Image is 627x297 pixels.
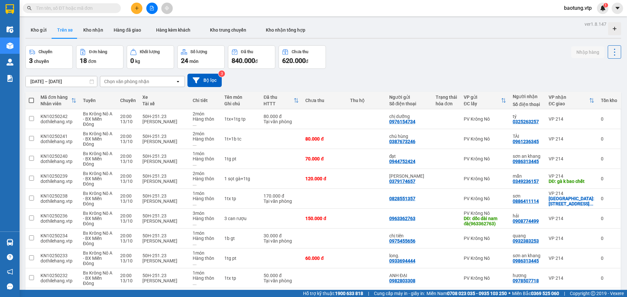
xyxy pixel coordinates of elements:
[120,173,136,179] div: 20:00
[120,253,136,258] div: 20:00
[40,159,76,164] div: dothilehang.vtp
[165,6,169,10] span: aim
[34,59,49,64] span: chuyến
[564,290,565,297] span: |
[40,273,76,278] div: KN10250232
[464,256,506,261] div: PV Krông Nô
[615,5,620,11] span: caret-down
[142,119,186,124] div: [PERSON_NAME]
[193,161,197,167] span: ...
[25,45,73,69] button: Chuyến3chuyến
[305,256,343,261] div: 60.000 đ
[142,159,186,164] div: [PERSON_NAME]
[120,114,136,119] div: 20:00
[40,233,76,238] div: KN10250234
[513,114,542,119] div: tý
[7,75,13,82] img: solution-icon
[264,278,299,283] div: Tại văn phòng
[120,179,136,184] div: 13/10
[25,22,52,38] button: Kho gửi
[585,21,606,28] div: ver 1.8.147
[589,201,593,206] span: ...
[80,57,87,65] span: 18
[389,114,429,119] div: chị dưỡng
[142,199,186,204] div: [PERSON_NAME]
[135,59,140,64] span: kg
[389,278,415,283] div: 0982803308
[513,213,542,218] div: hải
[104,78,149,85] div: Chọn văn phòng nhận
[193,131,218,136] div: 2 món
[601,136,617,141] div: 0
[7,269,13,275] span: notification
[436,95,457,100] div: Trạng thái
[447,291,507,296] strong: 0708 023 035 - 0935 103 250
[464,275,506,281] div: PV Krông Nô
[241,50,253,54] div: Đã thu
[40,179,76,184] div: dothilehang.vtp
[40,213,76,218] div: KN10250236
[83,270,112,286] span: Bx Krông Nô A - BX Miền Đông
[464,116,506,122] div: PV Krông Nô
[513,179,539,184] div: 0349236157
[40,238,76,244] div: dothilehang.vtp
[389,273,429,278] div: ANH ĐẠI
[549,191,594,196] div: VP 214
[40,119,76,124] div: dothilehang.vtp
[193,141,197,147] span: ...
[600,5,606,11] img: icon-new-feature
[464,156,506,161] div: PV Krông Nô
[224,156,257,161] div: 1tg pt
[83,191,112,206] span: Bx Krông Nô A - BX Miền Đông
[513,102,542,107] div: Số điện thoại
[264,95,294,100] div: Đã thu
[601,275,617,281] div: 0
[7,26,13,33] img: warehouse-icon
[264,233,299,238] div: 30.000 đ
[601,98,617,103] div: Tồn kho
[513,173,542,179] div: mẫn
[142,179,186,184] div: [PERSON_NAME]
[120,139,136,144] div: 13/10
[120,193,136,199] div: 20:00
[389,95,429,100] div: Người gửi
[601,236,617,241] div: 0
[305,156,343,161] div: 70.000 đ
[120,199,136,204] div: 13/10
[389,101,429,106] div: Số điện thoại
[83,131,112,147] span: Bx Krông Nô A - BX Miền Đông
[193,201,197,206] span: ...
[604,3,607,7] span: 1
[545,92,598,109] th: Toggle SortBy
[130,57,134,65] span: 0
[142,95,186,100] div: Xe
[142,258,186,263] div: [PERSON_NAME]
[120,98,136,103] div: Chuyến
[193,151,218,156] div: 1 món
[464,196,506,201] div: PV Krông Nô
[177,45,225,69] button: Số lượng24món
[193,191,218,196] div: 1 món
[27,6,32,10] span: search
[193,236,218,246] div: Hàng thông thường
[7,283,13,290] span: message
[89,50,107,54] div: Đơn hàng
[135,6,139,10] span: plus
[120,159,136,164] div: 13/10
[389,173,429,179] div: anh minh
[612,3,623,14] button: caret-down
[120,213,136,218] div: 20:00
[193,275,218,286] div: Hàng thông thường
[513,199,539,204] div: 0886411114
[260,92,302,109] th: Toggle SortBy
[426,290,507,297] span: Miền Nam
[40,253,76,258] div: KN10250233
[40,114,76,119] div: KN10250242
[305,176,343,181] div: 120.000 đ
[120,238,136,244] div: 13/10
[513,119,539,124] div: 0325263257
[142,233,186,238] div: 50H-251.23
[36,5,113,12] input: Tìm tên, số ĐT hoặc mã đơn
[193,256,218,266] div: Hàng thông thường
[37,92,80,109] th: Toggle SortBy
